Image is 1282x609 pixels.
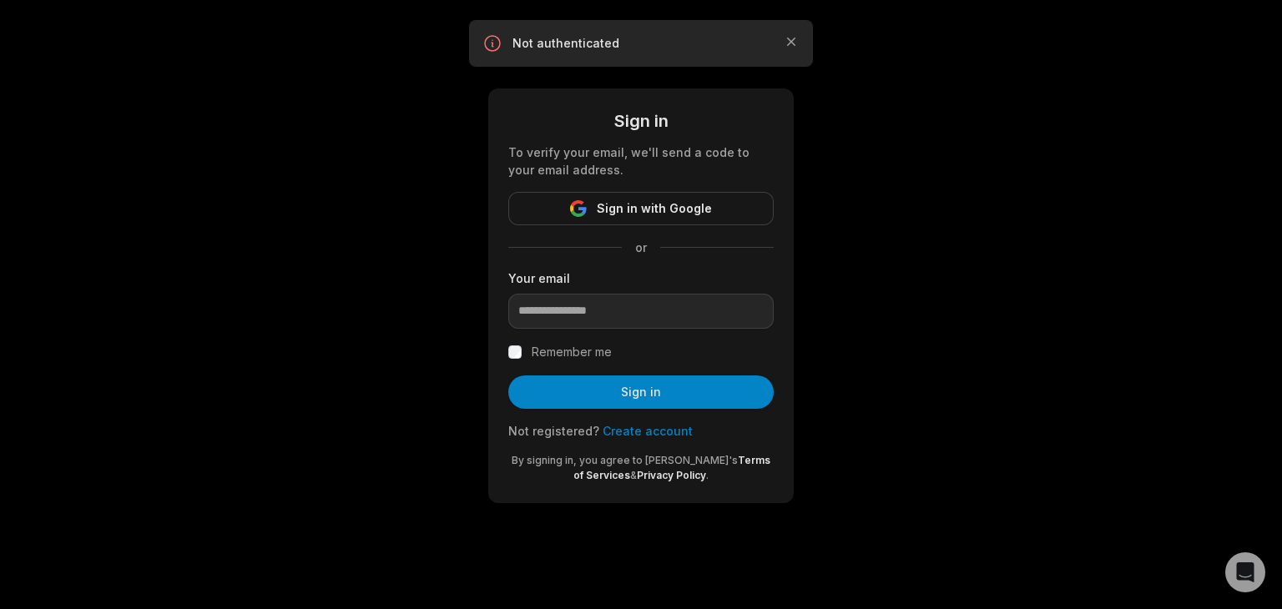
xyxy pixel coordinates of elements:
div: Sign in [508,108,774,133]
div: To verify your email, we'll send a code to your email address. [508,143,774,179]
div: Open Intercom Messenger [1225,552,1265,592]
span: Sign in with Google [597,199,712,219]
button: Sign in [508,375,774,409]
p: Not authenticated [512,35,770,52]
span: or [622,239,660,256]
button: Sign in with Google [508,192,774,225]
label: Your email [508,269,774,287]
span: . [706,469,709,481]
a: Privacy Policy [637,469,706,481]
span: Not registered? [508,424,599,438]
span: & [630,469,637,481]
a: Terms of Services [573,454,770,481]
a: Create account [603,424,693,438]
label: Remember me [532,342,612,362]
span: By signing in, you agree to [PERSON_NAME]'s [512,454,738,466]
